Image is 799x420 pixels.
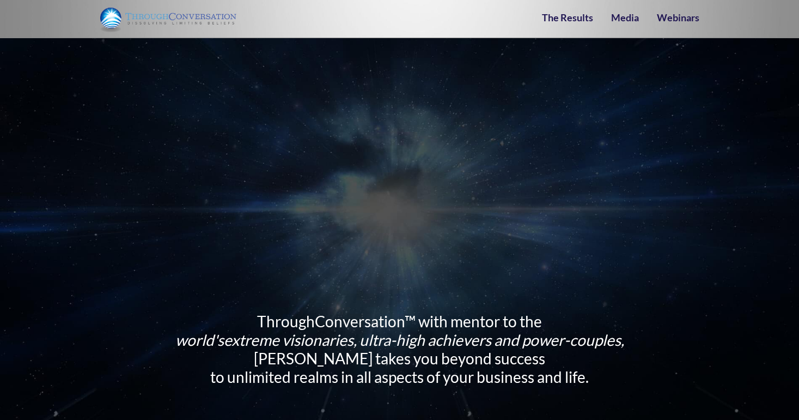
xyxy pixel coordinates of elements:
[657,11,699,23] a: Webinars
[132,349,667,368] div: [PERSON_NAME] takes you beyond success
[224,331,624,349] span: extreme visionaries, ultra-high achievers and power-couples,
[132,312,667,386] h2: ThroughConversation™ with mentor to the
[542,11,593,23] a: The Results
[175,331,624,349] i: world's
[132,368,667,386] div: to unlimited realms in all aspects of your business and life.
[611,11,639,23] a: Media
